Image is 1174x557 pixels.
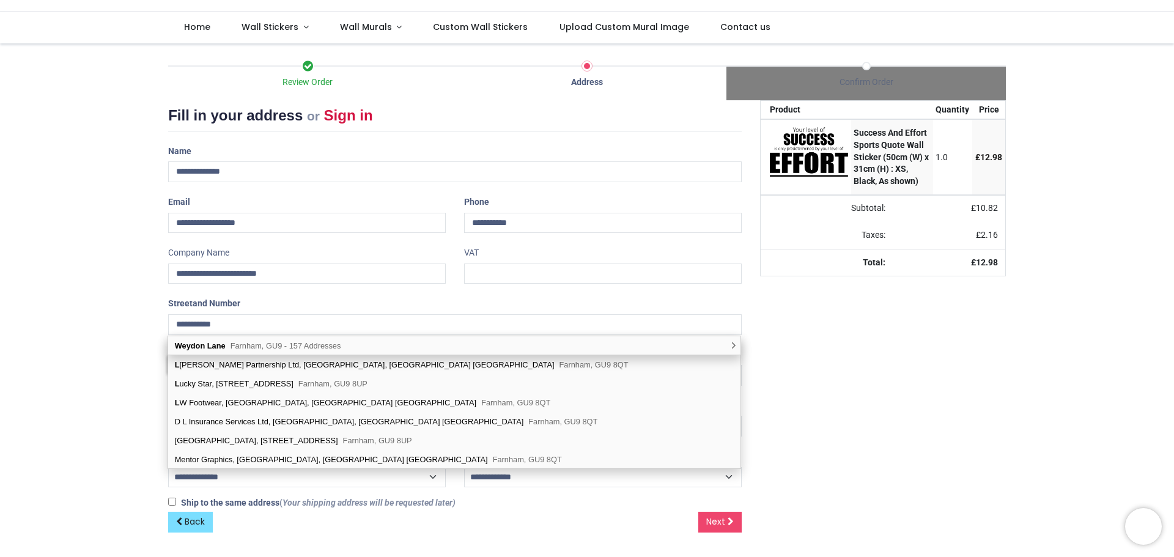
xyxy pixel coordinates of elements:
[168,512,213,533] a: Back
[1125,508,1162,545] iframe: Brevo live chat
[168,450,740,468] div: Mentor Graphics, [GEOGRAPHIC_DATA], [GEOGRAPHIC_DATA] [GEOGRAPHIC_DATA]
[433,21,528,33] span: Custom Wall Stickers
[981,230,998,240] span: 2.16
[528,417,597,426] span: Farnham, GU9 8QT
[184,21,210,33] span: Home
[282,498,456,507] i: Your shipping address will be requested later)
[464,192,489,213] label: Phone
[976,230,998,240] span: £
[448,76,727,89] div: Address
[770,127,848,176] img: ihZb8AAAAAZJREFUAwCGcqVrIDXOywAAAABJRU5ErkJggg==
[175,341,205,350] b: Weydon
[971,203,998,213] span: £
[168,243,229,264] label: Company Name
[464,243,479,264] label: VAT
[972,101,1005,119] th: Price
[481,398,550,407] span: Farnham, GU9 8QT
[193,298,240,308] span: and Number
[175,360,180,369] b: L
[559,21,689,33] span: Upload Custom Mural Image
[698,512,742,533] a: Next
[933,101,973,119] th: Quantity
[726,76,1006,89] div: Confirm Order
[279,498,456,507] span: (
[168,412,740,431] div: D L Insurance Services Ltd, [GEOGRAPHIC_DATA], [GEOGRAPHIC_DATA] [GEOGRAPHIC_DATA]
[936,152,969,164] div: 1.0
[175,379,180,388] b: L
[168,76,448,89] div: Review Order
[324,12,418,43] a: Wall Murals
[242,21,298,33] span: Wall Stickers
[298,379,367,388] span: Farnham, GU9 8UP
[343,436,412,445] span: Farnham, GU9 8UP
[340,21,392,33] span: Wall Murals
[493,455,562,464] span: Farnham, GU9 8QT
[168,192,190,213] label: Email
[168,336,740,355] div: address list
[761,195,893,222] td: Subtotal:
[168,374,740,393] div: ucky Star, [STREET_ADDRESS]
[168,497,456,509] label: Ship to the same address
[168,431,740,450] div: [GEOGRAPHIC_DATA], [STREET_ADDRESS]
[863,257,885,267] strong: Total:
[168,107,303,124] span: Fill in your address
[175,398,180,407] b: L
[854,128,929,185] strong: Success And Effort Sports Quote Wall Sticker (50cm (W) x 31cm (H) : XS, Black, As shown)
[307,109,320,123] small: or
[168,336,740,469] div: address list
[976,203,998,213] span: 10.82
[976,257,998,267] span: 12.98
[207,341,226,350] b: Lane
[168,355,740,374] div: [PERSON_NAME] Partnership Ltd, [GEOGRAPHIC_DATA], [GEOGRAPHIC_DATA] [GEOGRAPHIC_DATA]
[559,360,628,369] span: Farnham, GU9 8QT
[980,152,1002,162] span: 12.98
[761,222,893,249] td: Taxes:
[185,515,205,528] span: Back
[168,498,176,506] input: Ship to the same address(Your shipping address will be requested later)
[168,393,740,412] div: W Footwear, [GEOGRAPHIC_DATA], [GEOGRAPHIC_DATA] [GEOGRAPHIC_DATA]
[168,293,240,314] label: Street
[706,515,725,528] span: Next
[761,101,851,119] th: Product
[226,12,324,43] a: Wall Stickers
[720,21,770,33] span: Contact us
[975,152,1002,162] span: £
[971,257,998,267] strong: £
[168,141,191,162] label: Name
[231,341,341,350] span: Farnham, GU9 - 157 Addresses
[324,107,373,124] a: Sign in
